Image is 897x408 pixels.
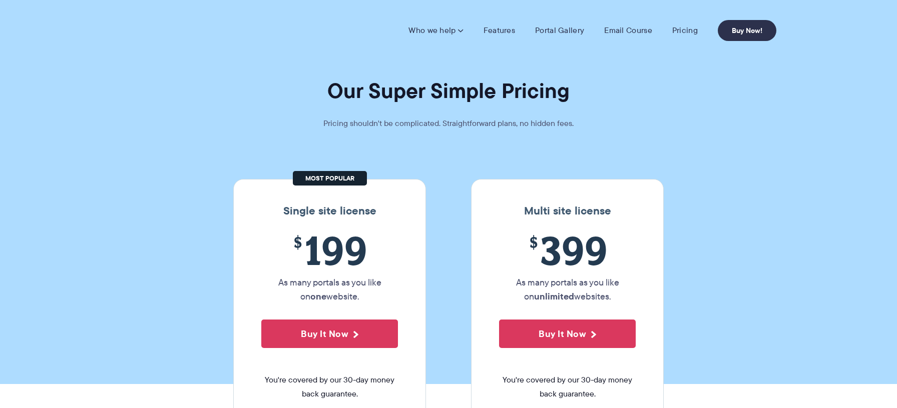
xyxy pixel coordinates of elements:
p: As many portals as you like on websites. [499,275,636,303]
span: You're covered by our 30-day money back guarantee. [261,373,398,401]
p: As many portals as you like on website. [261,275,398,303]
button: Buy It Now [499,319,636,348]
a: Features [484,25,515,35]
a: Who we help [408,25,463,35]
span: 199 [261,227,398,273]
span: 399 [499,227,636,273]
a: Buy Now! [718,20,776,41]
a: Portal Gallery [535,25,584,35]
button: Buy It Now [261,319,398,348]
a: Pricing [672,25,698,35]
p: Pricing shouldn't be complicated. Straightforward plans, no hidden fees. [298,116,599,130]
span: You're covered by our 30-day money back guarantee. [499,373,636,401]
a: Email Course [604,25,652,35]
strong: unlimited [534,289,574,303]
h3: Single site license [244,204,415,217]
h3: Multi site license [482,204,653,217]
strong: one [310,289,326,303]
